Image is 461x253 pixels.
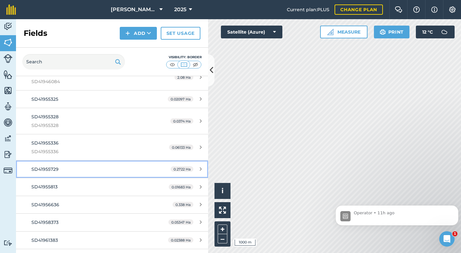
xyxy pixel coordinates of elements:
img: svg+xml;base64,PD94bWwgdmVyc2lvbj0iMS4wIiBlbmNvZGluZz0idXRmLTgiPz4KPCEtLSBHZW5lcmF0b3I6IEFkb2JlIE... [4,102,12,111]
span: i [222,187,223,195]
a: SD41955328SD419553280.0374 Ha [16,108,208,134]
a: SD41946084SD419460842.08 Ha [16,64,208,90]
img: svg+xml;base64,PD94bWwgdmVyc2lvbj0iMS4wIiBlbmNvZGluZz0idXRmLTgiPz4KPCEtLSBHZW5lcmF0b3I6IEFkb2JlIE... [4,240,12,246]
img: svg+xml;base64,PHN2ZyB4bWxucz0iaHR0cDovL3d3dy53My5vcmcvMjAwMC9zdmciIHdpZHRoPSIxOSIgaGVpZ2h0PSIyNC... [380,28,386,36]
div: Visibility: Border [166,55,202,60]
span: SD41955325 [31,96,58,102]
button: + [218,225,227,234]
button: i [214,183,230,199]
span: SD41958373 [31,219,59,225]
button: Add [120,27,157,40]
a: Change plan [335,4,383,15]
img: A cog icon [449,6,456,13]
span: 0.338 Ha [173,202,193,207]
iframe: Intercom notifications message [333,191,461,236]
span: SD41955729 [31,166,59,172]
span: 2.08 Ha [174,75,193,80]
span: 0.02388 Ha [168,237,193,243]
img: Ruler icon [327,29,334,35]
img: svg+xml;base64,PHN2ZyB4bWxucz0iaHR0cDovL3d3dy53My5vcmcvMjAwMC9zdmciIHdpZHRoPSI1NiIgaGVpZ2h0PSI2MC... [4,86,12,95]
img: svg+xml;base64,PD94bWwgdmVyc2lvbj0iMS4wIiBlbmNvZGluZz0idXRmLTgiPz4KPCEtLSBHZW5lcmF0b3I6IEFkb2JlIE... [438,26,451,38]
span: SD41955813 [31,184,58,190]
img: svg+xml;base64,PHN2ZyB4bWxucz0iaHR0cDovL3d3dy53My5vcmcvMjAwMC9zdmciIHdpZHRoPSIxOSIgaGVpZ2h0PSIyNC... [115,58,121,66]
img: svg+xml;base64,PHN2ZyB4bWxucz0iaHR0cDovL3d3dy53My5vcmcvMjAwMC9zdmciIHdpZHRoPSI1NiIgaGVpZ2h0PSI2MC... [4,38,12,47]
span: SD41961383 [31,237,58,243]
a: SD41955336SD419553360.06133 Ha [16,134,208,160]
img: svg+xml;base64,PHN2ZyB4bWxucz0iaHR0cDovL3d3dy53My5vcmcvMjAwMC9zdmciIHdpZHRoPSI1NiIgaGVpZ2h0PSI2MC... [4,70,12,79]
img: svg+xml;base64,PD94bWwgdmVyc2lvbj0iMS4wIiBlbmNvZGluZz0idXRmLTgiPz4KPCEtLSBHZW5lcmF0b3I6IEFkb2JlIE... [4,22,12,31]
button: Measure [320,26,368,38]
span: 0.2722 Ha [171,166,193,172]
span: 12 ° C [422,26,433,38]
span: Current plan : PLUS [287,6,329,13]
img: svg+xml;base64,PHN2ZyB4bWxucz0iaHR0cDovL3d3dy53My5vcmcvMjAwMC9zdmciIHdpZHRoPSI1MCIgaGVpZ2h0PSI0MC... [180,61,188,68]
img: fieldmargin Logo [6,4,16,15]
a: SD419557290.2722 Ha [16,161,208,178]
iframe: Intercom live chat [439,231,455,247]
span: 0.05347 Ha [168,219,193,225]
h2: Fields [24,28,47,38]
img: Two speech bubbles overlapping with the left bubble in the forefront [395,6,402,13]
span: SD41955328 [31,114,59,120]
img: A question mark icon [413,6,420,13]
span: SD41946084 [31,78,152,85]
a: SD419613830.02388 Ha [16,232,208,249]
img: svg+xml;base64,PD94bWwgdmVyc2lvbj0iMS4wIiBlbmNvZGluZz0idXRmLTgiPz4KPCEtLSBHZW5lcmF0b3I6IEFkb2JlIE... [4,166,12,175]
span: 0.06133 Ha [169,145,193,150]
img: svg+xml;base64,PD94bWwgdmVyc2lvbj0iMS4wIiBlbmNvZGluZz0idXRmLTgiPz4KPCEtLSBHZW5lcmF0b3I6IEFkb2JlIE... [4,54,12,63]
a: Set usage [161,27,200,40]
span: SD41955336 [31,148,152,155]
a: SD419558130.01683 Ha [16,178,208,195]
img: svg+xml;base64,PD94bWwgdmVyc2lvbj0iMS4wIiBlbmNvZGluZz0idXRmLTgiPz4KPCEtLSBHZW5lcmF0b3I6IEFkb2JlIE... [4,134,12,143]
button: – [218,234,227,243]
img: svg+xml;base64,PHN2ZyB4bWxucz0iaHR0cDovL3d3dy53My5vcmcvMjAwMC9zdmciIHdpZHRoPSIxNCIgaGVpZ2h0PSIyNC... [125,29,130,37]
img: svg+xml;base64,PD94bWwgdmVyc2lvbj0iMS4wIiBlbmNvZGluZz0idXRmLTgiPz4KPCEtLSBHZW5lcmF0b3I6IEFkb2JlIE... [4,150,12,159]
span: 2025 [174,6,186,13]
button: Print [374,26,410,38]
img: svg+xml;base64,PHN2ZyB4bWxucz0iaHR0cDovL3d3dy53My5vcmcvMjAwMC9zdmciIHdpZHRoPSIxNyIgaGVpZ2h0PSIxNy... [431,6,438,13]
span: 1 [452,231,457,236]
button: Satellite (Azure) [221,26,282,38]
input: Search [22,54,125,69]
button: 12 °C [416,26,455,38]
span: 0.01683 Ha [169,184,193,190]
img: svg+xml;base64,PHN2ZyB4bWxucz0iaHR0cDovL3d3dy53My5vcmcvMjAwMC9zdmciIHdpZHRoPSI1MCIgaGVpZ2h0PSI0MC... [168,61,176,68]
img: svg+xml;base64,PHN2ZyB4bWxucz0iaHR0cDovL3d3dy53My5vcmcvMjAwMC9zdmciIHdpZHRoPSI1MCIgaGVpZ2h0PSI0MC... [191,61,199,68]
span: 0.02097 Ha [168,96,193,102]
span: SD41955328 [31,122,152,129]
a: SD419553250.02097 Ha [16,91,208,108]
span: 0.0374 Ha [170,118,193,124]
span: [PERSON_NAME][GEOGRAPHIC_DATA] [111,6,157,13]
img: Four arrows, one pointing top left, one top right, one bottom right and the last bottom left [219,207,226,214]
a: SD419583730.05347 Ha [16,214,208,231]
span: SD41955336 [31,140,59,146]
span: SD41956636 [31,202,59,208]
img: svg+xml;base64,PD94bWwgdmVyc2lvbj0iMS4wIiBlbmNvZGluZz0idXRmLTgiPz4KPCEtLSBHZW5lcmF0b3I6IEFkb2JlIE... [4,118,12,127]
a: SD419566360.338 Ha [16,196,208,213]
